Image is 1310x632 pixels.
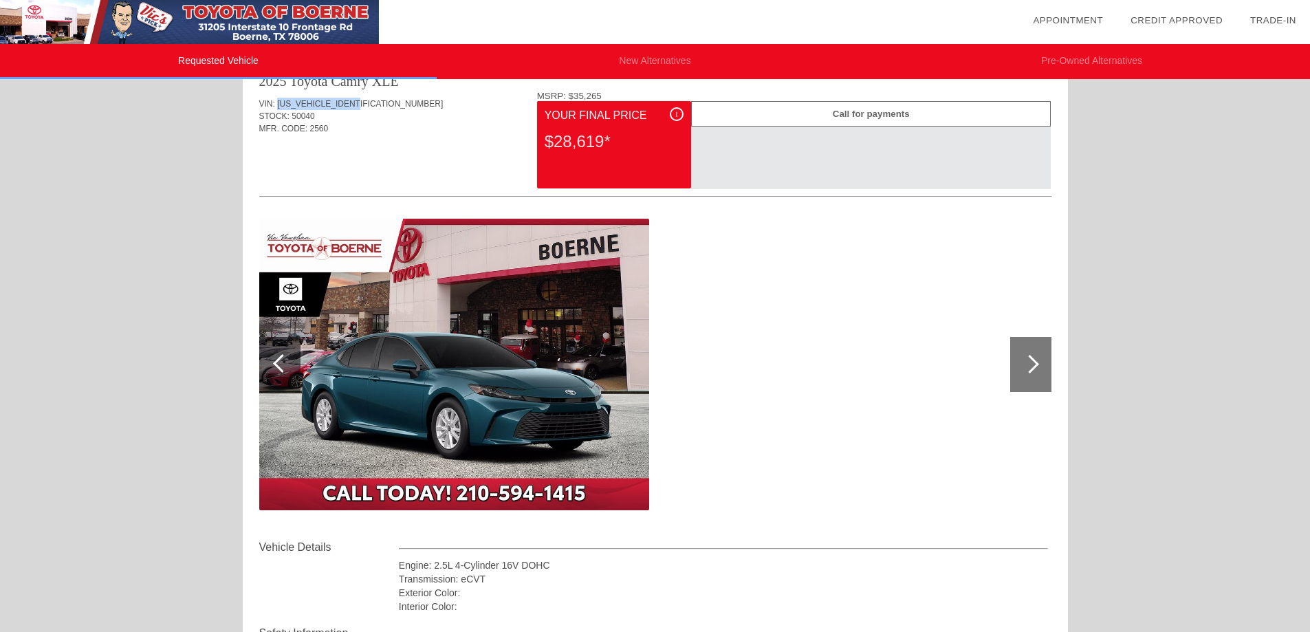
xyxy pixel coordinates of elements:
[537,91,1051,101] div: MSRP: $35,265
[399,558,1049,572] div: Engine: 2.5L 4-Cylinder 16V DOHC
[399,586,1049,600] div: Exterior Color:
[259,219,649,510] img: image.aspx
[399,600,1049,613] div: Interior Color:
[676,109,678,119] span: i
[1131,15,1223,25] a: Credit Approved
[292,111,314,121] span: 50040
[277,99,443,109] span: [US_VEHICLE_IDENTIFICATION_NUMBER]
[259,124,308,133] span: MFR. CODE:
[437,44,873,79] li: New Alternatives
[259,155,1051,177] div: Quoted on [DATE] 8:26:08 AM
[259,111,290,121] span: STOCK:
[399,572,1049,586] div: Transmission: eCVT
[873,44,1310,79] li: Pre-Owned Alternatives
[259,99,275,109] span: VIN:
[691,101,1051,127] div: Call for payments
[545,107,684,124] div: Your Final Price
[1033,15,1103,25] a: Appointment
[259,539,399,556] div: Vehicle Details
[545,124,684,160] div: $28,619*
[1250,15,1296,25] a: Trade-In
[310,124,329,133] span: 2560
